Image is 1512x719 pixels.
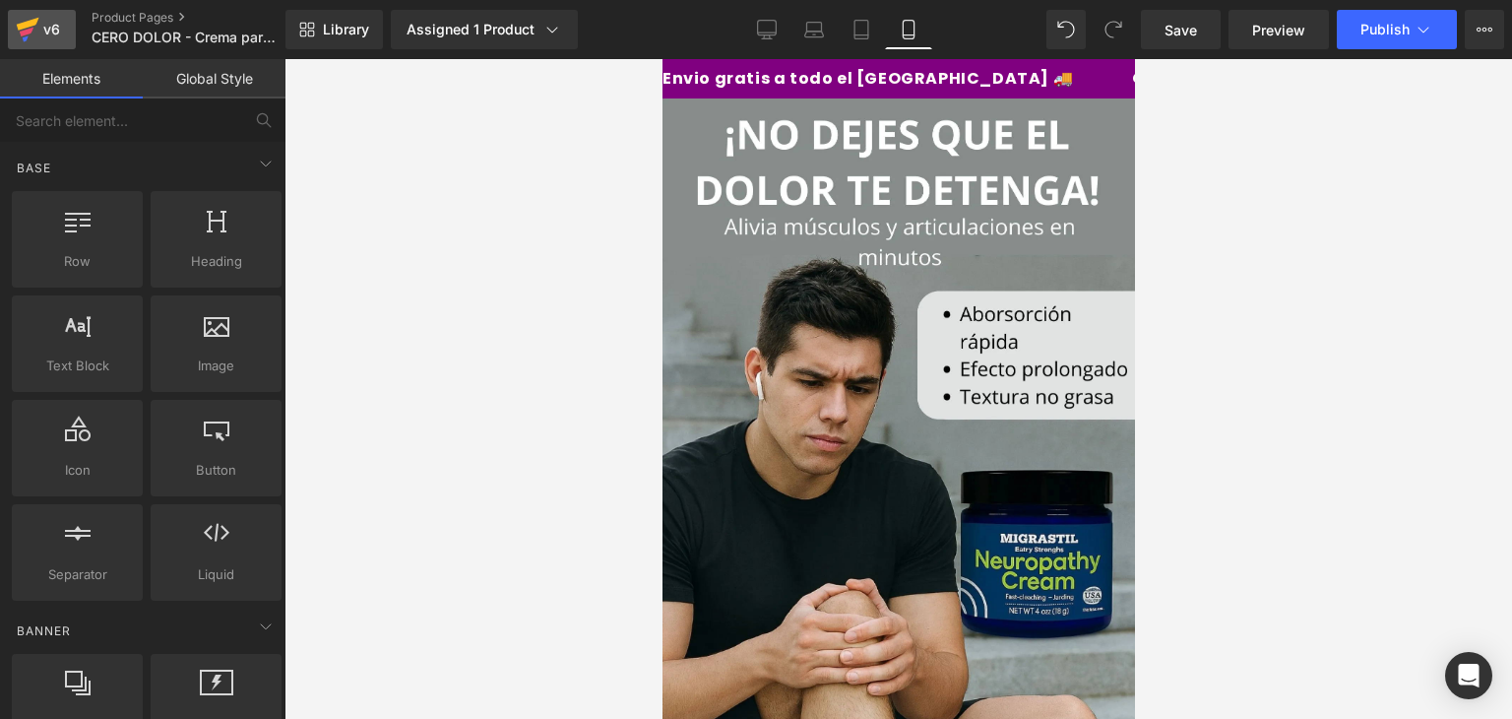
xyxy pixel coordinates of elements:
[92,30,281,45] span: CERO DOLOR - Crema para el dolor Muscular y Nervioso
[1465,10,1504,49] button: More
[885,10,932,49] a: Mobile
[39,17,64,42] div: v6
[285,10,383,49] a: New Library
[18,564,137,585] span: Separator
[1337,10,1457,49] button: Publish
[15,621,73,640] span: Banner
[18,251,137,272] span: Row
[92,10,318,26] a: Product Pages
[157,564,276,585] span: Liquid
[15,159,53,177] span: Base
[1228,10,1329,49] a: Preview
[143,59,285,98] a: Global Style
[18,460,137,481] span: Icon
[1165,20,1197,40] span: Save
[1445,652,1492,699] div: Open Intercom Messenger
[457,12,724,28] p: Oferta por tiempo limitado 🔥
[1046,10,1086,49] button: Undo
[157,356,276,376] span: Image
[838,10,885,49] a: Tablet
[157,460,276,481] span: Button
[1252,20,1305,40] span: Preview
[1360,22,1410,37] span: Publish
[323,21,369,38] span: Library
[790,10,838,49] a: Laptop
[18,356,137,376] span: Text Block
[8,10,76,49] a: v6
[1094,10,1133,49] button: Redo
[407,20,562,39] div: Assigned 1 Product
[743,10,790,49] a: Desktop
[157,251,276,272] span: Heading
